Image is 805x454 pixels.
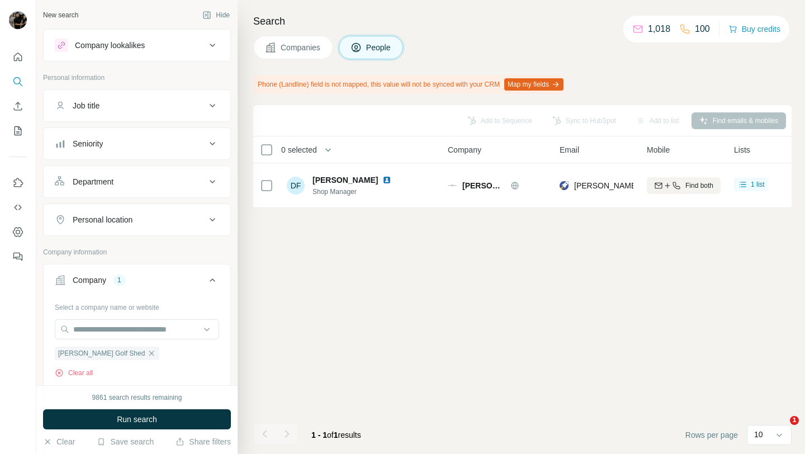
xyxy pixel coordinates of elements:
span: Company [448,144,481,155]
span: of [327,431,334,439]
span: 0 selected [281,144,317,155]
span: 1 [790,416,799,425]
div: 9861 search results remaining [92,392,182,403]
button: Hide [195,7,238,23]
button: Quick start [9,47,27,67]
div: Personal location [73,214,132,225]
button: Map my fields [504,78,563,91]
button: Job title [44,92,230,119]
p: Personal information [43,73,231,83]
button: Personal location [44,206,230,233]
span: 1 [334,431,338,439]
button: Save search [97,436,154,447]
span: Shop Manager [312,187,396,197]
span: Rows per page [685,429,738,441]
img: provider rocketreach logo [560,180,569,191]
span: [PERSON_NAME] [312,174,378,186]
button: Use Surfe on LinkedIn [9,173,27,193]
button: Enrich CSV [9,96,27,116]
button: My lists [9,121,27,141]
div: Select a company name or website [55,298,219,313]
span: Companies [281,42,321,53]
button: Search [9,72,27,92]
img: LinkedIn logo [382,176,391,185]
span: [PERSON_NAME][EMAIL_ADDRESS][DOMAIN_NAME] [574,181,771,190]
p: 10 [754,429,763,440]
button: Dashboard [9,222,27,242]
span: Lists [734,144,750,155]
p: Company information [43,247,231,257]
button: Company lookalikes [44,32,230,59]
img: Avatar [9,11,27,29]
span: 1 list [751,179,765,190]
div: Company [73,275,106,286]
button: Buy credits [728,21,780,37]
div: Job title [73,100,100,111]
button: Feedback [9,247,27,267]
span: 1 - 1 [311,431,327,439]
span: results [311,431,361,439]
button: Seniority [44,130,230,157]
button: Share filters [176,436,231,447]
div: Company lookalikes [75,40,145,51]
button: Use Surfe API [9,197,27,217]
span: Email [560,144,579,155]
img: Logo of Boyles Golf Shed [448,185,457,186]
span: [PERSON_NAME] Golf Shed [462,180,505,191]
button: Clear [43,436,75,447]
button: Find both [647,177,721,194]
span: Mobile [647,144,670,155]
div: Seniority [73,138,103,149]
span: Find both [685,181,713,191]
p: 1,018 [648,22,670,36]
span: [PERSON_NAME] Golf Shed [58,348,145,358]
div: New search [43,10,78,20]
span: People [366,42,392,53]
h4: Search [253,13,792,29]
button: Company1 [44,267,230,298]
div: Phone (Landline) field is not mapped, this value will not be synced with your CRM [253,75,566,94]
div: 1 [113,275,126,285]
button: Department [44,168,230,195]
div: DF [287,177,305,195]
div: Department [73,176,113,187]
p: 100 [695,22,710,36]
iframe: Intercom live chat [767,416,794,443]
span: Run search [117,414,157,425]
button: Run search [43,409,231,429]
button: Clear all [55,368,93,378]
